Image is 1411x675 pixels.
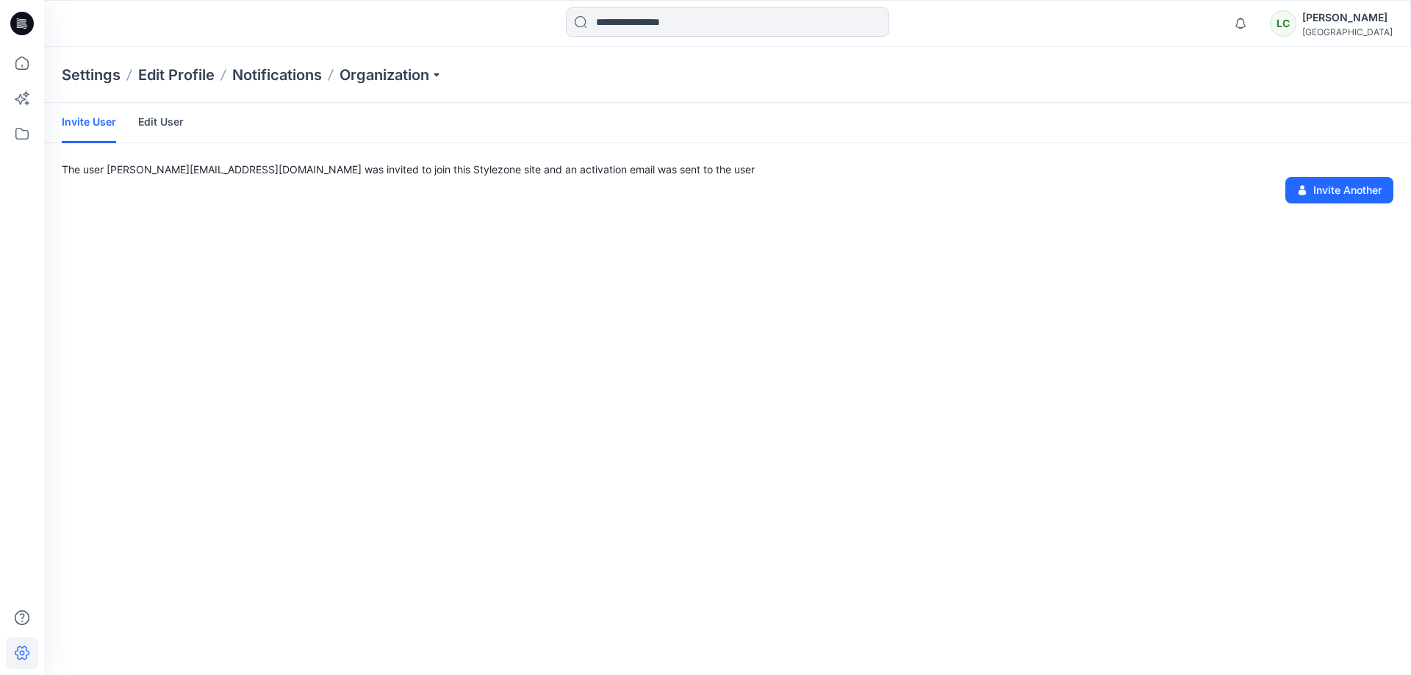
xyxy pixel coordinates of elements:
p: The user [PERSON_NAME][EMAIL_ADDRESS][DOMAIN_NAME] was invited to join this Stylezone site and an... [62,162,1393,177]
p: Settings [62,65,121,85]
a: Invite User [62,103,116,143]
a: Edit User [138,103,184,141]
a: Notifications [232,65,322,85]
div: [PERSON_NAME] [1302,9,1393,26]
button: Invite Another [1285,177,1393,203]
div: [GEOGRAPHIC_DATA] [1302,26,1393,37]
div: LC [1270,10,1296,37]
a: Edit Profile [138,65,215,85]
